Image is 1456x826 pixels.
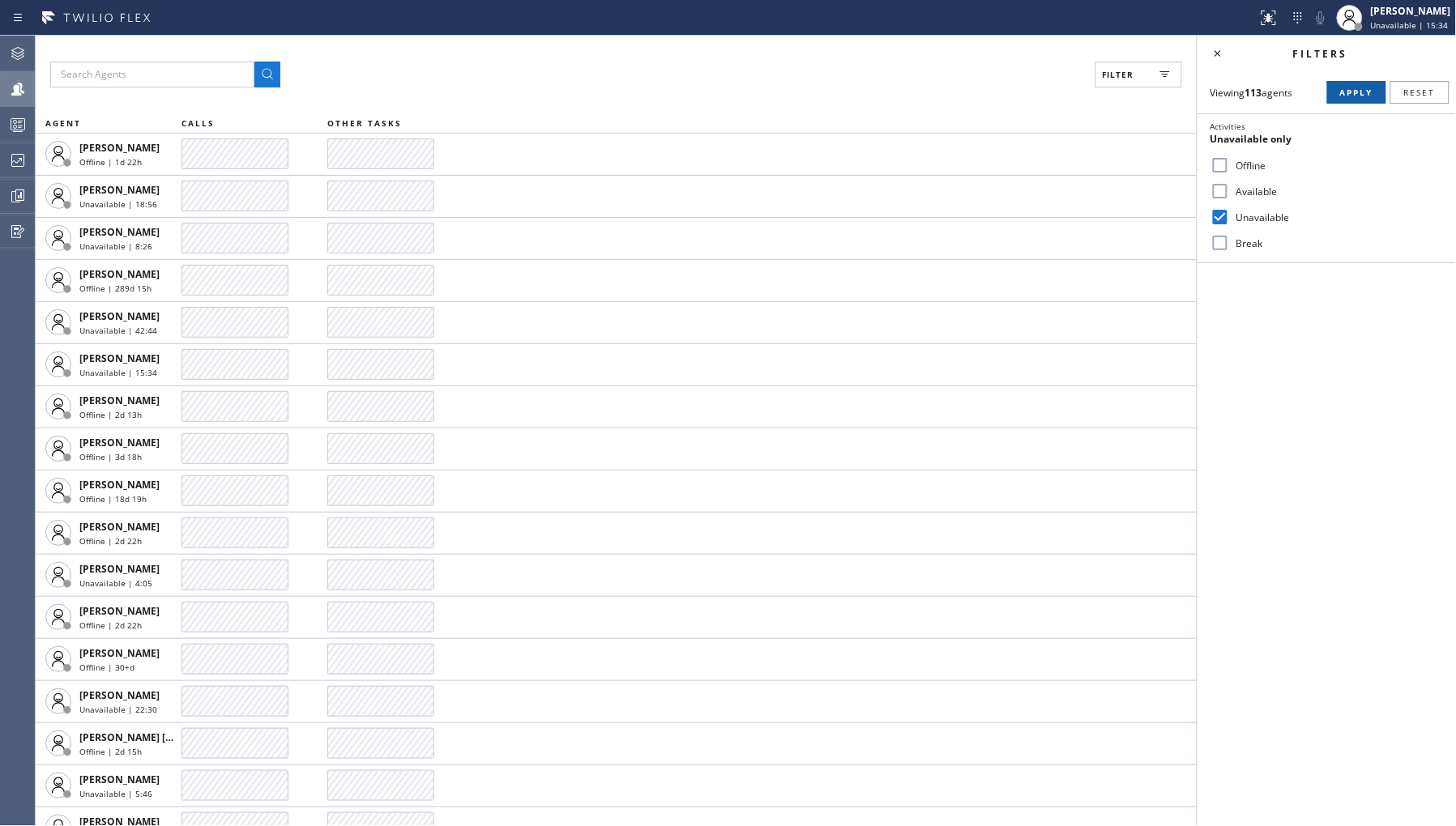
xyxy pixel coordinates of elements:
span: Offline | 2d 22h [79,535,142,547]
span: Offline | 2d 15h [79,746,142,757]
span: [PERSON_NAME] [79,394,160,407]
span: Viewing agents [1210,86,1293,100]
span: [PERSON_NAME] [79,141,160,155]
span: Unavailable | 42:44 [79,325,157,336]
span: Offline | 289d 15h [79,283,152,294]
span: Offline | 3d 18h [79,451,142,462]
input: Search Agents [50,62,254,87]
span: Offline | 30+d [79,662,134,673]
span: Unavailable | 8:26 [79,241,152,252]
span: [PERSON_NAME] [79,225,160,239]
button: Apply [1327,81,1386,104]
span: Offline | 2d 22h [79,619,142,631]
span: Offline | 18d 19h [79,493,147,505]
span: [PERSON_NAME] [79,520,160,534]
label: Break [1230,236,1443,250]
span: CALLS [181,117,215,129]
span: Apply [1340,87,1373,98]
span: [PERSON_NAME] [79,773,160,786]
span: [PERSON_NAME] [79,646,160,660]
span: [PERSON_NAME] [79,436,160,449]
span: Filters [1293,47,1348,61]
span: [PERSON_NAME] [79,604,160,618]
div: Activities [1210,121,1443,132]
span: [PERSON_NAME] [79,478,160,492]
span: [PERSON_NAME] [79,562,160,576]
button: Filter [1095,62,1182,87]
button: Mute [1309,6,1332,29]
span: Unavailable | 22:30 [79,704,157,715]
span: OTHER TASKS [327,117,402,129]
span: Unavailable | 15:34 [1371,19,1449,31]
span: Unavailable | 4:05 [79,577,152,589]
span: Offline | 1d 22h [79,156,142,168]
button: Reset [1390,81,1450,104]
strong: 113 [1245,86,1262,100]
span: Reset [1404,87,1436,98]
span: [PERSON_NAME] [79,309,160,323]
span: [PERSON_NAME] [79,351,160,365]
span: [PERSON_NAME] [79,267,160,281]
span: Unavailable | 18:56 [79,198,157,210]
span: Filter [1103,69,1134,80]
label: Unavailable [1230,211,1443,224]
span: Unavailable only [1210,132,1292,146]
div: [PERSON_NAME] [1371,4,1451,18]
label: Available [1230,185,1443,198]
span: Unavailable | 15:34 [79,367,157,378]
label: Offline [1230,159,1443,172]
span: [PERSON_NAME] [PERSON_NAME] [79,730,242,744]
span: [PERSON_NAME] [79,183,160,197]
span: AGENT [45,117,81,129]
span: [PERSON_NAME] [79,688,160,702]
span: Unavailable | 5:46 [79,788,152,799]
span: Offline | 2d 13h [79,409,142,420]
